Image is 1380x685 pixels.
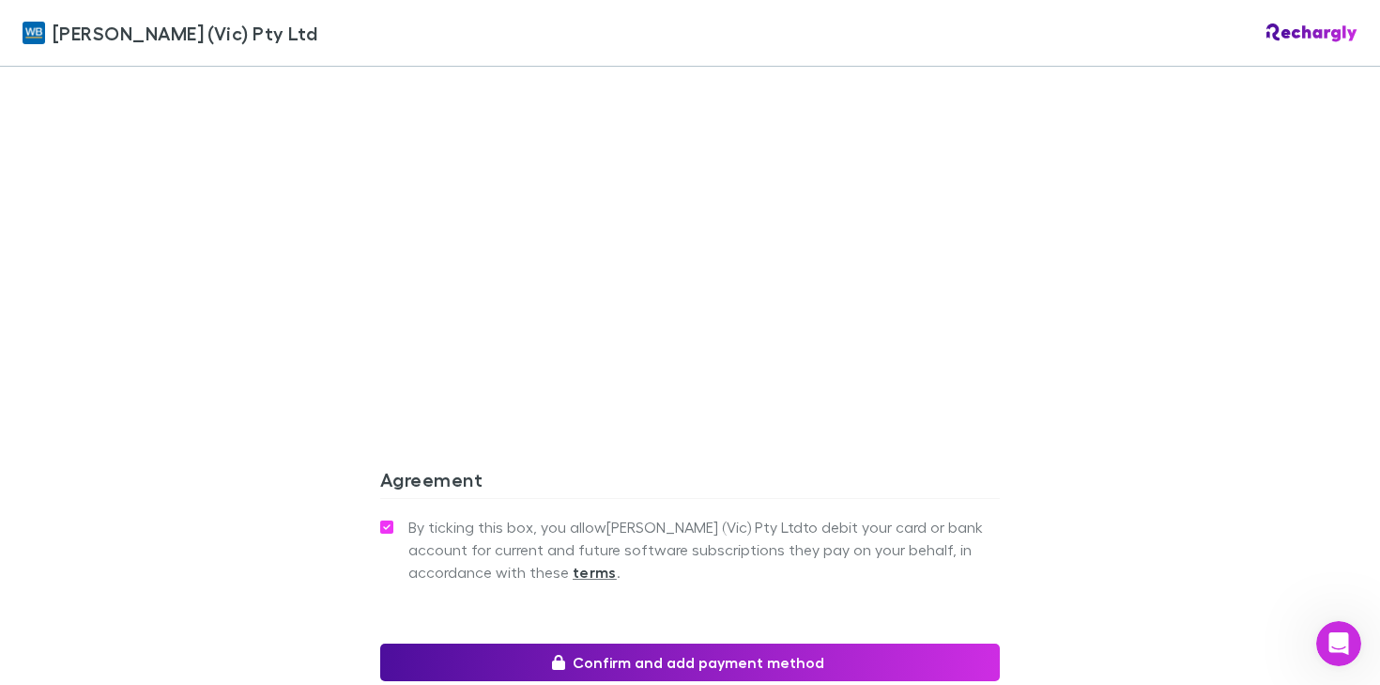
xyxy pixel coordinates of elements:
[23,22,45,44] img: William Buck (Vic) Pty Ltd's Logo
[408,516,1000,584] span: By ticking this box, you allow [PERSON_NAME] (Vic) Pty Ltd to debit your card or bank account for...
[1316,621,1361,666] iframe: Intercom live chat
[1266,23,1357,42] img: Rechargly Logo
[53,19,317,47] span: [PERSON_NAME] (Vic) Pty Ltd
[380,644,1000,681] button: Confirm and add payment method
[380,468,1000,498] h3: Agreement
[573,563,617,582] strong: terms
